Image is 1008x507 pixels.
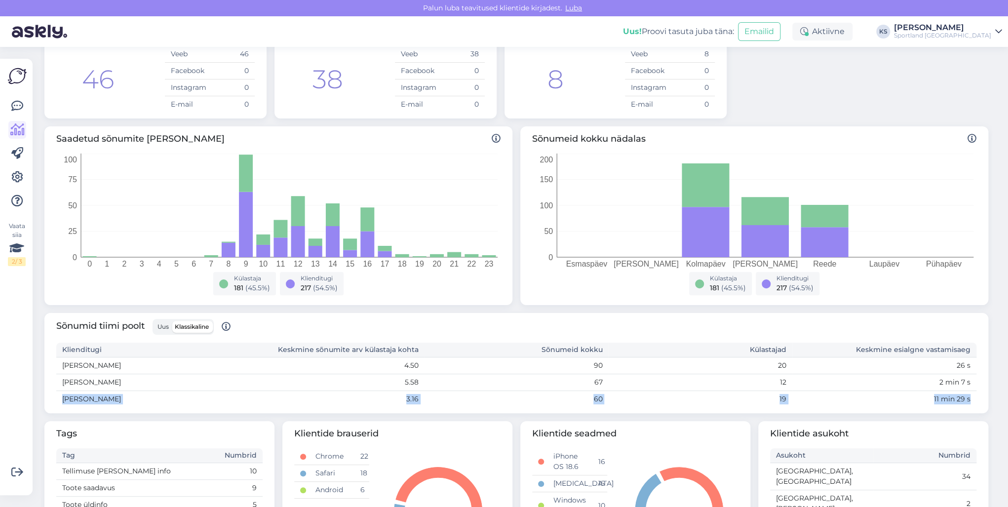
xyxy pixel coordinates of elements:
[68,227,77,235] tspan: 25
[395,63,440,79] td: Facebook
[608,391,792,408] td: 19
[623,26,734,38] div: Proovi tasuta juba täna:
[425,391,609,408] td: 60
[174,260,179,268] tspan: 5
[710,274,746,283] div: Külastaja
[738,22,780,41] button: Emailid
[670,79,715,96] td: 0
[211,480,263,497] td: 9
[56,391,240,408] td: [PERSON_NAME]
[234,283,243,292] span: 181
[312,60,343,99] div: 38
[547,448,592,475] td: iPhone OS 18.6
[210,46,255,63] td: 46
[192,260,196,268] tspan: 6
[140,260,144,268] tspan: 3
[56,374,240,391] td: [PERSON_NAME]
[381,260,389,268] tspan: 17
[789,283,814,292] span: ( 54.5 %)
[562,3,585,12] span: Luba
[244,260,248,268] tspan: 9
[467,260,476,268] tspan: 22
[540,156,553,164] tspan: 200
[926,260,962,268] tspan: Pühapäev
[210,79,255,96] td: 0
[894,24,991,32] div: [PERSON_NAME]
[566,260,607,268] tspan: Esmaspäev
[776,283,787,292] span: 217
[73,253,77,262] tspan: 0
[56,343,240,357] th: Klienditugi
[68,175,77,184] tspan: 75
[625,79,670,96] td: Instagram
[540,175,553,184] tspan: 150
[363,260,372,268] tspan: 16
[710,283,719,292] span: 181
[82,60,114,99] div: 46
[157,260,161,268] tspan: 4
[776,274,814,283] div: Klienditugi
[440,79,485,96] td: 0
[346,260,354,268] tspan: 15
[544,227,553,235] tspan: 50
[210,63,255,79] td: 0
[313,283,338,292] span: ( 54.5 %)
[440,63,485,79] td: 0
[686,260,725,268] tspan: Kolmapäev
[873,448,976,463] th: Numbrid
[425,343,609,357] th: Sõnumeid kokku
[532,132,976,146] span: Sõnumeid kokku nädalas
[240,357,425,374] td: 4.50
[540,201,553,210] tspan: 100
[68,201,77,210] tspan: 50
[122,260,126,268] tspan: 2
[770,448,873,463] th: Asukoht
[226,260,231,268] tspan: 8
[670,96,715,113] td: 0
[721,283,746,292] span: ( 45.5 %)
[209,260,213,268] tspan: 7
[625,63,670,79] td: Facebook
[311,260,320,268] tspan: 13
[395,79,440,96] td: Instagram
[592,475,607,492] td: 15
[234,274,270,283] div: Külastaja
[165,63,210,79] td: Facebook
[56,427,263,440] span: Tags
[485,260,494,268] tspan: 23
[301,274,338,283] div: Klienditugi
[64,156,77,164] tspan: 100
[670,63,715,79] td: 0
[792,23,853,40] div: Aktiivne
[450,260,459,268] tspan: 21
[608,374,792,391] td: 12
[175,323,209,330] span: Klassikaline
[894,32,991,39] div: Sportland [GEOGRAPHIC_DATA]
[548,253,553,262] tspan: 0
[873,463,976,490] td: 34
[608,343,792,357] th: Külastajad
[259,260,268,268] tspan: 10
[592,448,607,475] td: 16
[425,374,609,391] td: 67
[770,427,976,440] span: Klientide asukoht
[56,448,211,463] th: Tag
[294,260,303,268] tspan: 12
[670,46,715,63] td: 8
[309,465,354,482] td: Safari
[792,357,976,374] td: 26 s
[398,260,407,268] tspan: 18
[354,448,369,465] td: 22
[813,260,836,268] tspan: Reede
[240,343,425,357] th: Keskmine sõnumite arv külastaja kohta
[165,96,210,113] td: E-mail
[770,463,873,490] td: [GEOGRAPHIC_DATA], [GEOGRAPHIC_DATA]
[87,260,92,268] tspan: 0
[894,24,1002,39] a: [PERSON_NAME]Sportland [GEOGRAPHIC_DATA]
[532,427,738,440] span: Klientide seadmed
[165,79,210,96] td: Instagram
[792,391,976,408] td: 11 min 29 s
[623,27,642,36] b: Uus!
[440,46,485,63] td: 38
[425,357,609,374] td: 90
